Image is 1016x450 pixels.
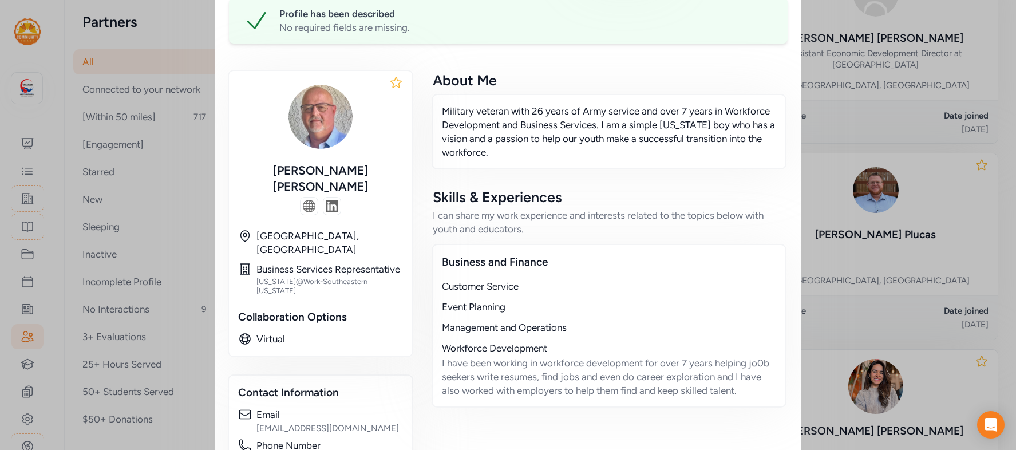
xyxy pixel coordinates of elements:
[256,277,403,295] div: [US_STATE]@Work-Southeastern [US_STATE]
[238,163,403,195] div: [PERSON_NAME] [PERSON_NAME]
[256,262,403,276] div: Business Services Representative
[256,423,403,434] div: [EMAIL_ADDRESS][DOMAIN_NAME]
[256,408,403,421] div: Email
[279,7,774,21] div: Profile has been described
[256,332,403,346] div: Virtual
[442,279,776,293] div: Customer Service
[433,188,785,206] div: Skills & Experiences
[977,411,1005,439] div: Open Intercom Messenger
[442,254,776,270] div: Business and Finance
[433,71,785,89] div: About Me
[442,104,776,159] p: Military veteran with 26 years of Army service and over 7 years in Workforce Development and Busi...
[442,341,776,355] div: Workforce Development
[442,356,776,397] div: I have been working in workforce development for over 7 years helping jo0b seekers write resumes,...
[442,321,776,334] div: Management and Operations
[279,21,774,34] div: No required fields are missing.
[433,208,785,236] div: I can share my work experience and interests related to the topics below with youth and educators.
[238,309,403,325] div: Collaboration Options
[442,300,776,314] div: Event Planning
[303,200,315,212] img: globe_icon_184941a031cde1.png
[284,80,357,153] img: Yoxh431yQry4hUKxb4a7
[326,200,338,212] img: swAAABJdEVYdFRodW1iOjpVUkkAZmlsZTovLy4vdXBsb2Fkcy81Ni9NYjdsRk5LLzIzNjcvbGlua2VkaW5fbG9nb19pY29uXz...
[256,229,403,256] div: [GEOGRAPHIC_DATA], [GEOGRAPHIC_DATA]
[238,385,403,401] div: Contact Information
